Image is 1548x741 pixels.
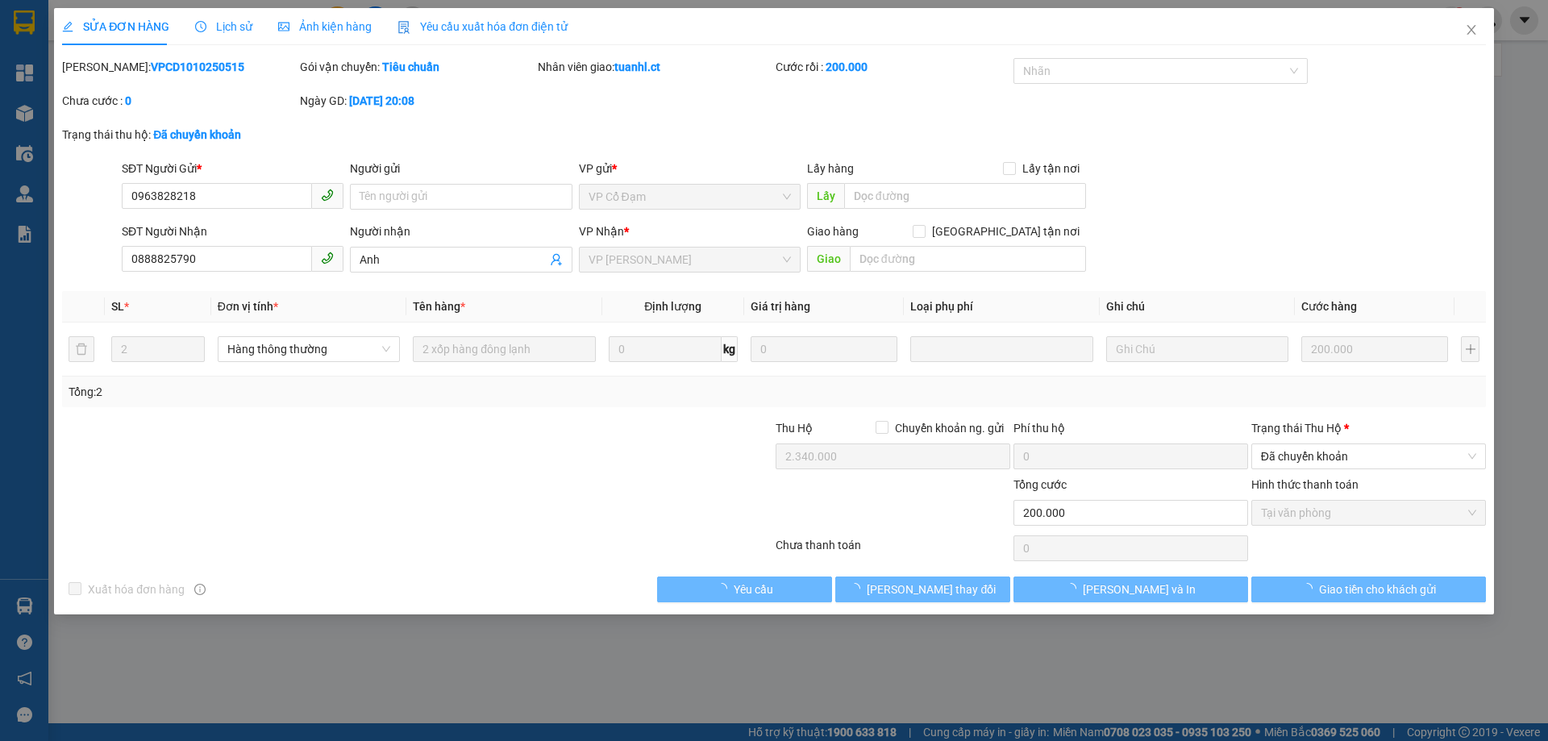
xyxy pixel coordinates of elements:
[151,60,244,73] b: VPCD1010250515
[194,584,206,595] span: info-circle
[81,581,191,598] span: Xuất hóa đơn hàng
[195,20,252,33] span: Lịch sử
[227,337,390,361] span: Hàng thông thường
[1449,8,1494,53] button: Close
[1301,583,1319,594] span: loading
[1016,160,1086,177] span: Lấy tận nơi
[722,336,738,362] span: kg
[807,162,854,175] span: Lấy hàng
[62,20,169,33] span: SỬA ĐƠN HÀNG
[397,21,410,34] img: icon
[807,183,844,209] span: Lấy
[1251,419,1486,437] div: Trạng thái Thu Hộ
[751,336,897,362] input: 0
[826,60,868,73] b: 200.000
[579,225,624,238] span: VP Nhận
[153,128,241,141] b: Đã chuyển khoản
[904,291,1099,323] th: Loại phụ phí
[1261,444,1476,468] span: Đã chuyển khoản
[321,189,334,202] span: phone
[807,246,850,272] span: Giao
[349,94,414,107] b: [DATE] 20:08
[1251,577,1486,602] button: Giao tiền cho khách gửi
[1106,336,1288,362] input: Ghi Chú
[776,422,813,435] span: Thu Hộ
[1083,581,1196,598] span: [PERSON_NAME] và In
[849,583,867,594] span: loading
[644,300,701,313] span: Định lượng
[888,419,1010,437] span: Chuyển khoản ng. gửi
[807,225,859,238] span: Giao hàng
[321,252,334,264] span: phone
[122,223,343,240] div: SĐT Người Nhận
[716,583,734,594] span: loading
[550,253,563,266] span: user-add
[1100,291,1295,323] th: Ghi chú
[413,300,465,313] span: Tên hàng
[867,581,996,598] span: [PERSON_NAME] thay đổi
[538,58,772,76] div: Nhân viên giao:
[1301,300,1357,313] span: Cước hàng
[1261,501,1476,525] span: Tại văn phòng
[850,246,1086,272] input: Dọc đường
[278,20,372,33] span: Ảnh kiện hàng
[589,248,791,272] span: VP Hoàng Liệt
[62,58,297,76] div: [PERSON_NAME]:
[413,336,595,362] input: VD: Bàn, Ghế
[1065,583,1083,594] span: loading
[397,20,568,33] span: Yêu cầu xuất hóa đơn điện tử
[69,383,597,401] div: Tổng: 2
[751,300,810,313] span: Giá trị hàng
[579,160,801,177] div: VP gửi
[195,21,206,32] span: clock-circle
[589,185,791,209] span: VP Cổ Đạm
[350,160,572,177] div: Người gửi
[614,60,660,73] b: tuanhl.ct
[218,300,278,313] span: Đơn vị tính
[1301,336,1448,362] input: 0
[1319,581,1436,598] span: Giao tiền cho khách gửi
[776,58,1010,76] div: Cước rồi :
[62,92,297,110] div: Chưa cước :
[1251,478,1359,491] label: Hình thức thanh toán
[62,21,73,32] span: edit
[1013,419,1248,443] div: Phí thu hộ
[69,336,94,362] button: delete
[125,94,131,107] b: 0
[300,58,535,76] div: Gói vận chuyển:
[111,300,124,313] span: SL
[1461,336,1479,362] button: plus
[1013,478,1067,491] span: Tổng cước
[62,126,356,144] div: Trạng thái thu hộ:
[657,577,832,602] button: Yêu cầu
[926,223,1086,240] span: [GEOGRAPHIC_DATA] tận nơi
[1465,23,1478,36] span: close
[350,223,572,240] div: Người nhận
[382,60,439,73] b: Tiêu chuẩn
[122,160,343,177] div: SĐT Người Gửi
[1013,577,1248,602] button: [PERSON_NAME] và In
[278,21,289,32] span: picture
[835,577,1010,602] button: [PERSON_NAME] thay đổi
[734,581,773,598] span: Yêu cầu
[300,92,535,110] div: Ngày GD:
[844,183,1086,209] input: Dọc đường
[774,536,1012,564] div: Chưa thanh toán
